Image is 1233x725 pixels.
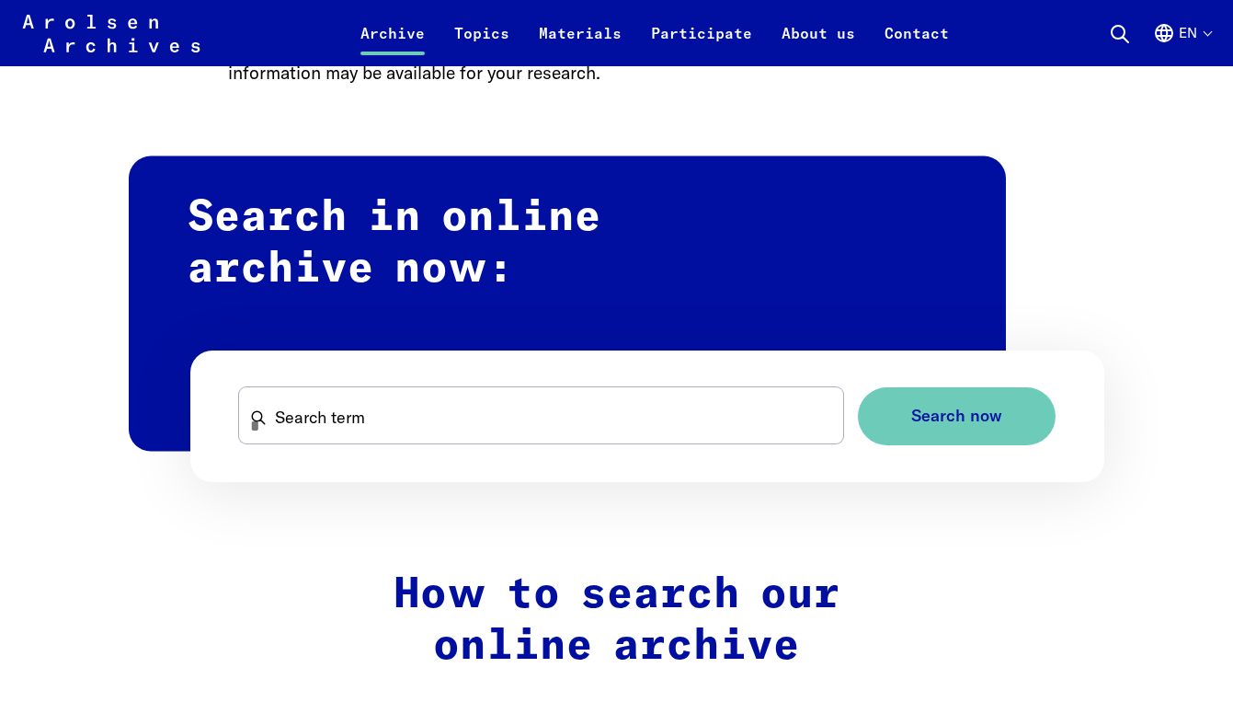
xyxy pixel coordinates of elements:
a: Topics [440,22,524,66]
span: Search now [911,407,1002,426]
h2: Search in online archive now: [129,156,1006,452]
h2: How to search our online archive [228,570,1006,673]
button: Search now [858,387,1056,445]
a: Participate [636,22,767,66]
a: About us [767,22,870,66]
nav: Primary [346,11,964,55]
a: Archive [346,22,440,66]
a: Materials [524,22,636,66]
a: Contact [870,22,964,66]
button: English, language selection [1153,22,1211,66]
